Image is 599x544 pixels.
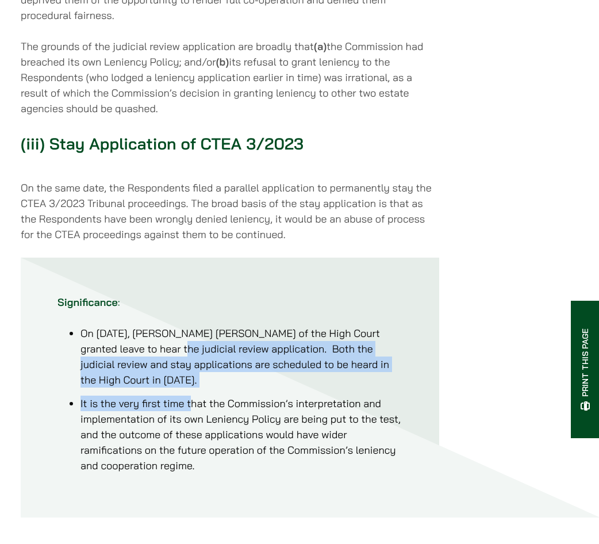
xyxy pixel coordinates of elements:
[80,325,402,388] li: On [DATE], [PERSON_NAME] [PERSON_NAME] of the High Court granted leave to hear the judicial revie...
[314,40,327,53] strong: (a)
[57,294,402,310] p: :
[216,55,229,68] strong: (b)
[21,180,439,242] p: On the same date, the Respondents filed a parallel application to permanently stay the CTEA 3/202...
[80,396,402,473] li: It is the very first time that the Commission’s interpretation and implementation of its own Leni...
[57,296,118,309] strong: Significance
[21,133,304,154] strong: (iii) Stay Application of CTEA 3/2023
[21,39,439,116] p: The grounds of the judicial review application are broadly that the Commission had breached its o...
